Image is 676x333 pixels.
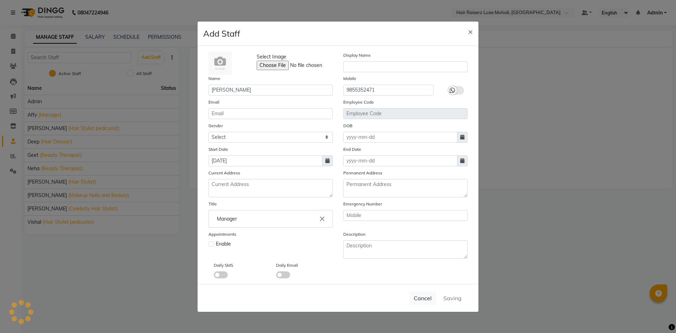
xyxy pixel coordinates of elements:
label: Mobile [343,75,356,82]
label: Daily SMS [214,262,233,269]
button: Cancel [409,291,436,305]
label: Emergency Number [343,201,382,207]
img: Cinque Terre [208,51,232,75]
label: Title [208,201,217,207]
span: × [468,26,473,37]
label: Gender [208,123,223,129]
input: Select Image [257,61,352,70]
label: Start Date [208,146,228,153]
input: Name [208,85,333,95]
input: yyyy-mm-dd [208,155,323,166]
label: Permanent Address [343,170,382,176]
input: yyyy-mm-dd [343,155,457,166]
label: Employee Code [343,99,374,105]
label: DOB [343,123,352,129]
label: Name [208,75,220,82]
input: Mobile [343,210,468,221]
label: End Date [343,146,361,153]
input: Mobile [343,85,434,95]
input: yyyy-mm-dd [343,132,457,143]
label: Daily Email [276,262,298,269]
label: Current Address [208,170,240,176]
span: Enable [216,240,231,248]
input: Enter the Title [212,212,330,226]
input: Email [208,108,333,119]
button: Close [462,21,478,41]
label: Email [208,99,219,105]
label: Display Name [343,52,371,58]
input: Employee Code [343,108,468,119]
h4: Add Staff [203,27,240,40]
i: Close [318,215,326,223]
label: Appointments [208,231,236,238]
label: Description [343,231,365,238]
span: Select Image [257,53,286,61]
